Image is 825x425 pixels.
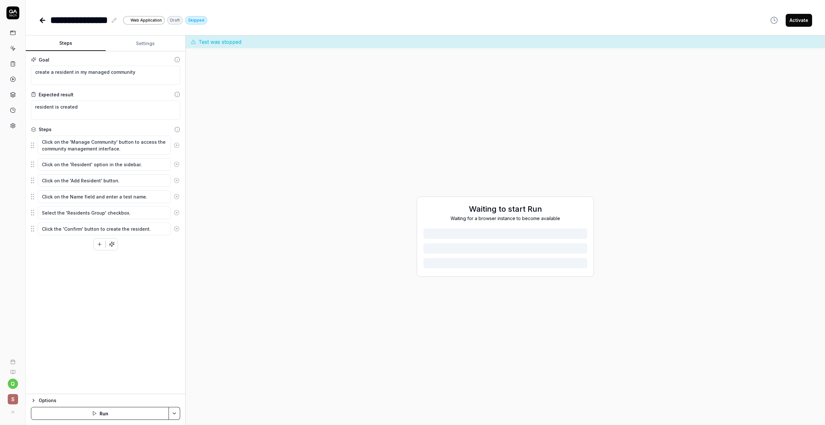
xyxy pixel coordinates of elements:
div: Waiting for a browser instance to become available [423,215,587,222]
button: Remove step [171,158,182,171]
a: Book a call with us [3,354,23,364]
button: Remove step [171,174,182,187]
a: Web Application [123,16,165,24]
div: Steps [39,126,52,133]
button: Options [31,397,180,404]
div: Suggestions [31,190,180,203]
div: Goal [39,56,49,63]
div: Skipped [185,16,207,24]
h2: Waiting to start Run [423,203,587,215]
button: q [8,379,18,389]
a: Documentation [3,364,23,375]
button: S [3,389,23,406]
div: Suggestions [31,158,180,171]
button: Run [31,407,169,420]
div: Options [39,397,180,404]
button: View version history [766,14,782,27]
span: Web Application [131,17,162,23]
button: Steps [26,36,106,51]
div: Suggestions [31,174,180,187]
button: Activate [786,14,812,27]
span: S [8,394,18,404]
div: Suggestions [31,135,180,155]
div: Suggestions [31,222,180,236]
div: Draft [167,16,183,24]
span: Test was stopped [199,38,241,46]
button: Remove step [171,139,182,152]
div: Expected result [39,91,73,98]
button: Settings [106,36,186,51]
button: Remove step [171,222,182,235]
button: Remove step [171,206,182,219]
div: Suggestions [31,206,180,219]
button: Remove step [171,190,182,203]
